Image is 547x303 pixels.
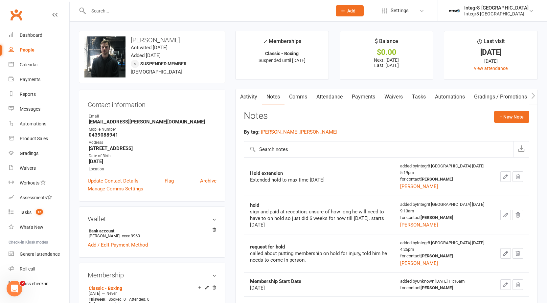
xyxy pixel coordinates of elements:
a: Activity [236,89,262,104]
a: Assessments [9,190,69,205]
a: People [9,43,69,57]
strong: Classic - Boxing [265,51,299,56]
a: Notes [262,89,285,104]
span: 16 [36,209,43,215]
a: Add / Edit Payment Method [88,241,148,249]
span: Suspended until [DATE] [259,58,306,63]
div: Messages [20,106,40,112]
a: Automations [9,117,69,131]
input: Search... [86,6,327,15]
h3: [PERSON_NAME] [84,36,220,44]
a: Archive [200,177,217,185]
div: Extended hold to max time [DATE] [250,177,389,183]
a: Comms [285,89,312,104]
div: added by Unknown [DATE] 11:16am [400,278,489,291]
div: Class check-in [20,281,49,286]
div: [DATE] [450,57,532,65]
a: Waivers [380,89,407,104]
a: Roll call [9,262,69,276]
div: Dashboard [20,32,42,38]
strong: [STREET_ADDRESS] [89,145,217,151]
a: Gradings / Promotions [469,89,532,104]
a: Attendance [312,89,347,104]
button: [PERSON_NAME] [400,259,438,267]
div: Integr8 [GEOGRAPHIC_DATA] [464,11,529,17]
button: Add [336,5,364,16]
div: Tasks [20,210,32,215]
span: xxxx 9969 [122,233,140,238]
div: — [87,291,217,296]
span: Settings [391,3,409,18]
div: for contact [400,285,489,291]
div: Reports [20,92,36,97]
p: Next: [DATE] Last: [DATE] [346,57,427,68]
a: Class kiosk mode [9,276,69,291]
div: Payments [20,77,40,82]
div: added by Integr8 [GEOGRAPHIC_DATA] [DATE] 4:25pm [400,240,489,267]
span: Attended: 0 [129,297,149,302]
div: Gradings [20,151,38,156]
a: Tasks [407,89,430,104]
a: Update Contact Details [88,177,139,185]
a: Automations [430,89,469,104]
div: Address [89,140,217,146]
h3: Wallet [88,215,217,223]
i: ✓ [263,38,267,45]
h3: Contact information [88,98,217,108]
strong: [PERSON_NAME] [421,285,453,290]
strong: hold [250,202,259,208]
h3: Notes [244,111,268,123]
div: Assessments [20,195,52,200]
strong: [DATE] [89,159,217,164]
div: called about putting membership on hold for injury, told him he needs to come in person. [250,250,389,263]
div: Location [89,166,217,172]
a: Manage Comms Settings [88,185,143,193]
span: [DATE] [89,291,100,296]
div: added by Integr8 [GEOGRAPHIC_DATA] [DATE] 9:13am [400,201,489,229]
img: thumb_image1744271085.png [448,4,461,17]
span: 2 [20,281,25,286]
strong: 0439088941 [89,132,217,138]
div: week [87,297,107,302]
div: Calendar [20,62,38,67]
a: Messages [9,102,69,117]
a: General attendance kiosk mode [9,247,69,262]
a: Tasks 16 [9,205,69,220]
div: Last visit [477,37,505,49]
div: [DATE] [250,285,389,291]
a: Clubworx [8,7,24,23]
strong: request for hold [250,244,285,250]
a: What's New [9,220,69,235]
div: added by Integr8 [GEOGRAPHIC_DATA] [DATE] 5:19pm [400,163,489,190]
button: [PERSON_NAME] [400,183,438,190]
strong: [EMAIL_ADDRESS][PERSON_NAME][DOMAIN_NAME] [89,119,217,125]
div: Waivers [20,165,36,171]
a: Workouts [9,176,69,190]
button: + New Note [494,111,529,123]
div: People [20,47,34,53]
span: This [89,297,96,302]
div: Date of Birth [89,153,217,159]
a: Payments [9,72,69,87]
a: Classic - Boxing [89,286,122,291]
span: Booked: 0 [108,297,126,302]
strong: [PERSON_NAME] [421,177,453,182]
button: [PERSON_NAME] [261,128,299,136]
img: image1746230170.png [84,36,125,77]
strong: Bank account [89,228,213,233]
div: [DATE] [450,49,532,56]
div: for contact [400,176,489,183]
li: [PERSON_NAME] [88,227,217,239]
div: Roll call [20,266,35,271]
div: Automations [20,121,46,126]
div: What's New [20,225,43,230]
strong: [PERSON_NAME] [421,253,453,258]
div: Integr8 [GEOGRAPHIC_DATA] [464,5,529,11]
div: Product Sales [20,136,48,141]
div: General attendance [20,251,60,257]
a: Reports [9,87,69,102]
div: Memberships [263,37,301,49]
div: for contact [400,253,489,259]
span: Suspended member [140,61,187,66]
div: $0.00 [346,49,427,56]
